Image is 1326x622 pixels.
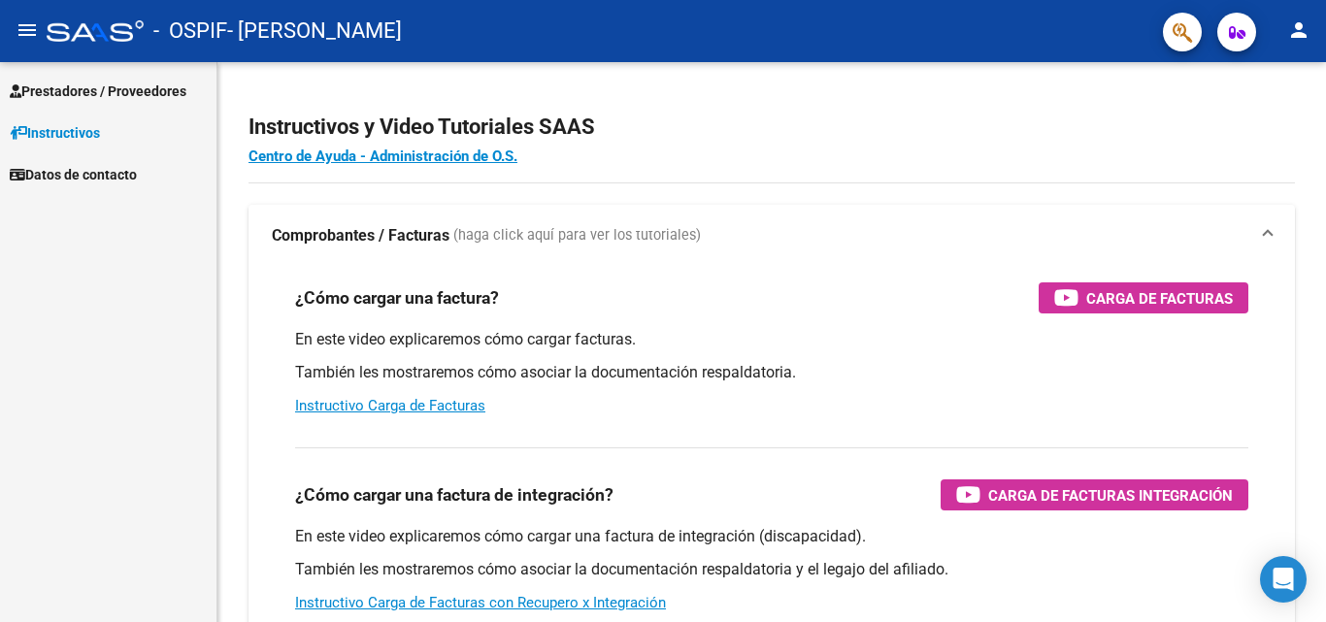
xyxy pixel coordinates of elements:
p: En este video explicaremos cómo cargar una factura de integración (discapacidad). [295,526,1248,547]
mat-expansion-panel-header: Comprobantes / Facturas (haga click aquí para ver los tutoriales) [249,205,1295,267]
span: Carga de Facturas [1086,286,1233,311]
mat-icon: person [1287,18,1310,42]
p: También les mostraremos cómo asociar la documentación respaldatoria. [295,362,1248,383]
span: - OSPIF [153,10,227,52]
span: (haga click aquí para ver los tutoriales) [453,225,701,246]
a: Centro de Ayuda - Administración de O.S. [249,147,517,165]
button: Carga de Facturas Integración [941,479,1248,510]
p: En este video explicaremos cómo cargar facturas. [295,329,1248,350]
button: Carga de Facturas [1039,282,1248,313]
div: Open Intercom Messenger [1260,556,1307,603]
span: Instructivos [10,122,100,144]
h2: Instructivos y Video Tutoriales SAAS [249,109,1295,146]
mat-icon: menu [16,18,39,42]
span: Prestadores / Proveedores [10,81,186,102]
span: Datos de contacto [10,164,137,185]
span: - [PERSON_NAME] [227,10,402,52]
p: También les mostraremos cómo asociar la documentación respaldatoria y el legajo del afiliado. [295,559,1248,580]
h3: ¿Cómo cargar una factura de integración? [295,481,613,508]
span: Carga de Facturas Integración [988,483,1233,507]
a: Instructivo Carga de Facturas con Recupero x Integración [295,594,666,611]
h3: ¿Cómo cargar una factura? [295,284,499,311]
a: Instructivo Carga de Facturas [295,397,485,414]
strong: Comprobantes / Facturas [272,225,449,246]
